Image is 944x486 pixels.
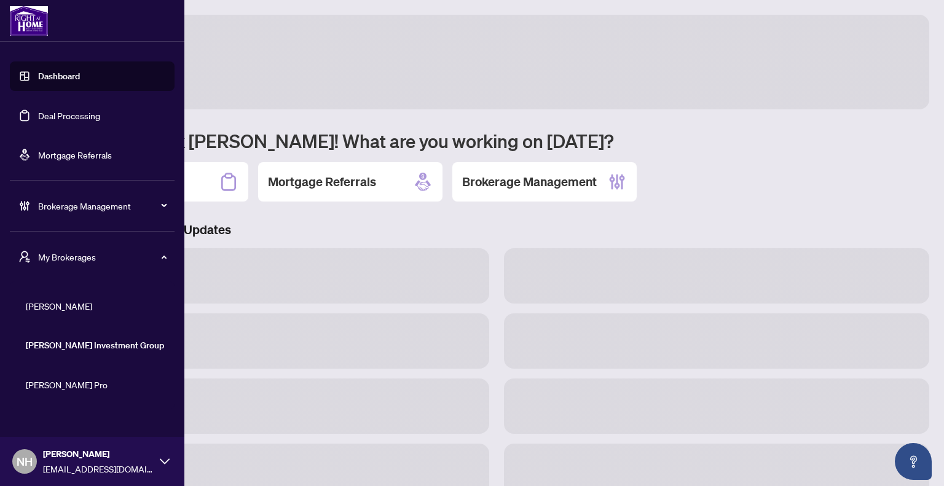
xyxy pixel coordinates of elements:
[43,447,154,461] span: [PERSON_NAME]
[38,149,112,160] a: Mortgage Referrals
[268,173,376,190] h2: Mortgage Referrals
[38,110,100,121] a: Deal Processing
[26,299,166,313] span: [PERSON_NAME]
[38,199,166,213] span: Brokerage Management
[462,173,597,190] h2: Brokerage Management
[38,71,80,82] a: Dashboard
[26,339,166,352] span: [PERSON_NAME] Investment Group
[26,378,166,391] span: [PERSON_NAME] Pro
[18,251,31,263] span: user-switch
[17,453,33,470] span: NH
[10,6,48,36] img: logo
[64,129,929,152] h1: Welcome back [PERSON_NAME]! What are you working on [DATE]?
[64,221,929,238] h3: Brokerage & Industry Updates
[38,250,166,264] span: My Brokerages
[895,443,932,480] button: Open asap
[43,462,154,476] span: [EMAIL_ADDRESS][DOMAIN_NAME]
